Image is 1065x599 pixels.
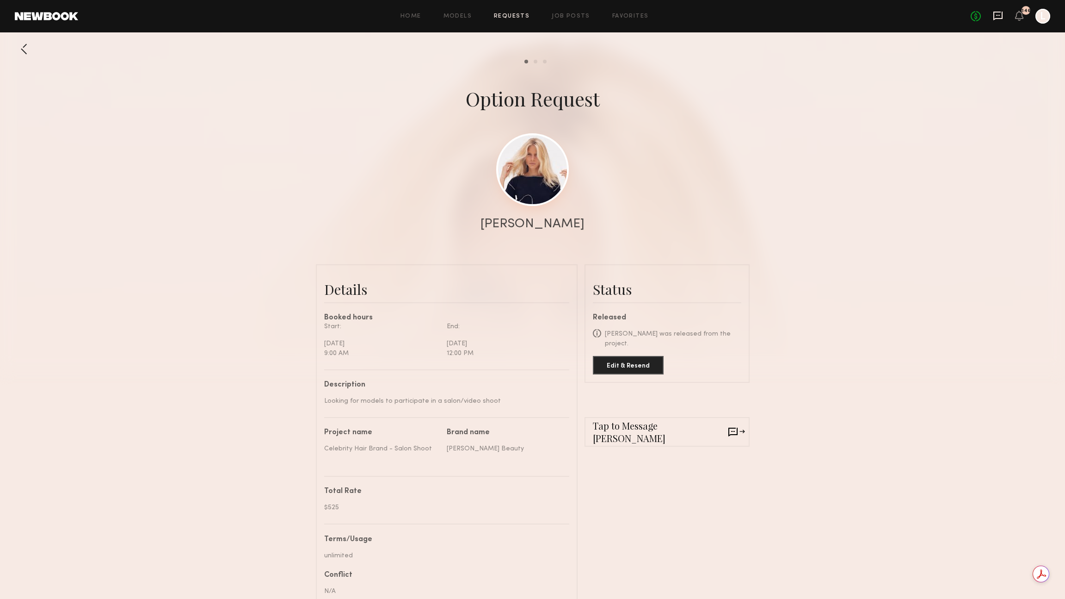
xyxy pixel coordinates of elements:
div: Details [324,280,569,299]
div: [DATE] [324,339,440,349]
span: Tap to Message [PERSON_NAME] [593,419,728,444]
div: Brand name [447,429,562,437]
div: $525 [324,503,562,512]
div: Start: [324,322,440,331]
a: L [1035,9,1050,24]
a: Job Posts [552,13,590,19]
div: 9:00 AM [324,349,440,358]
a: Favorites [612,13,649,19]
div: [PERSON_NAME] Beauty [447,444,562,454]
div: [PERSON_NAME] [480,218,585,231]
a: Requests [494,13,529,19]
div: Option Request [466,86,600,112]
div: Terms/Usage [324,536,562,543]
div: 146 [1022,8,1031,13]
div: Description [324,381,562,389]
div: Booked hours [324,314,569,322]
div: Project name [324,429,440,437]
div: Released [593,314,741,322]
a: Models [443,13,472,19]
div: Celebrity Hair Brand - Salon Shoot [324,444,440,454]
div: Status [593,280,741,299]
div: [DATE] [447,339,562,349]
div: 12:00 PM [447,349,562,358]
div: N/A [324,587,562,596]
div: End: [447,322,562,331]
button: Edit & Resend [593,356,664,374]
div: Conflict [324,572,562,579]
div: Looking for models to participate in a salon/video shoot [324,396,562,406]
div: Total Rate [324,488,562,495]
div: [PERSON_NAME] was released from the project. [605,329,741,349]
div: unlimited [324,551,562,561]
a: Home [400,13,421,19]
